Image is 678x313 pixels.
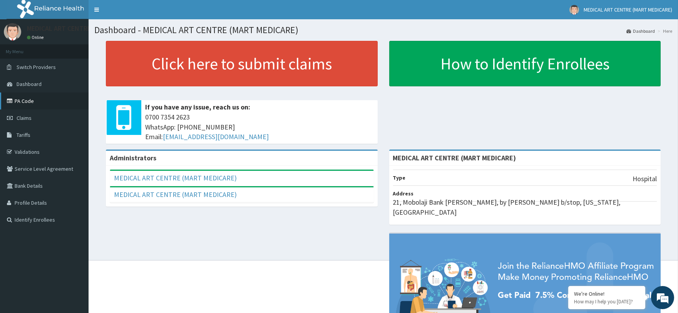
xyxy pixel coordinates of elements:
div: Minimize live chat window [126,4,145,22]
p: How may I help you today? [574,298,639,305]
div: We're Online! [574,290,639,297]
textarea: Type your message and hit 'Enter' [4,210,147,237]
h1: Dashboard - MEDICAL ART CENTRE (MART MEDICARE) [94,25,672,35]
a: MEDICAL ART CENTRE (MART MEDICARE) [114,173,237,182]
img: User Image [4,23,21,40]
p: MEDICAL ART CENTRE (MART MEDICARE) [27,25,145,32]
strong: MEDICAL ART CENTRE (MART MEDICARE) [393,153,516,162]
a: Click here to submit claims [106,41,378,86]
b: Type [393,174,406,181]
b: Administrators [110,153,156,162]
a: Online [27,35,45,40]
li: Here [656,28,672,34]
a: MEDICAL ART CENTRE (MART MEDICARE) [114,190,237,199]
b: Address [393,190,414,197]
p: 21, Mobolaji Bank [PERSON_NAME], by [PERSON_NAME] b/stop, [US_STATE], [GEOGRAPHIC_DATA] [393,197,657,217]
span: Switch Providers [17,64,56,71]
span: Tariffs [17,131,30,138]
span: Claims [17,114,32,121]
p: Hospital [633,174,657,184]
span: Dashboard [17,81,42,88]
a: How to Identify Enrollees [389,41,661,86]
span: We're online! [45,97,106,175]
img: User Image [569,5,579,15]
a: [EMAIL_ADDRESS][DOMAIN_NAME] [163,132,269,141]
a: Dashboard [626,28,655,34]
span: 0700 7354 2623 WhatsApp: [PHONE_NUMBER] Email: [145,112,374,142]
img: d_794563401_company_1708531726252_794563401 [14,39,31,58]
b: If you have any issue, reach us on: [145,103,250,111]
span: MEDICAL ART CENTRE (MART MEDICARE) [584,6,672,13]
div: Chat with us now [40,43,129,53]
